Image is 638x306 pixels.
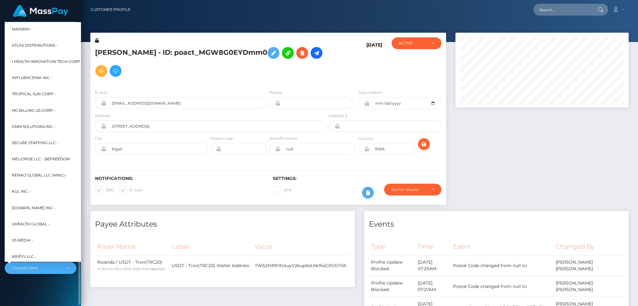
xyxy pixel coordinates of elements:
h5: [PERSON_NAME] - ID: poact_MGW8G0EYDmm0 [95,44,323,80]
label: Postal Code [210,136,233,141]
div: Do not require [391,187,427,192]
label: 2FA [273,186,291,194]
td: [DATE] 07:27AM [416,276,450,297]
span: Atlas Distributions - [12,41,58,49]
th: Type [369,238,416,255]
button: Choose Client [5,262,76,274]
td: Postal Code changed from null to [451,276,554,297]
th: Event [451,238,554,255]
label: Address 2 [329,113,347,119]
h4: Events [369,219,624,230]
span: [DOMAIN_NAME] INC - [12,204,55,212]
span: MG Billing US Corp - [12,106,55,115]
input: Search... [533,4,592,16]
label: E-mail [95,90,107,96]
button: Do not require [384,184,441,195]
div: Choose Client [12,266,62,271]
th: Payer Name [95,238,169,255]
td: Profile Update Blocked [369,255,416,276]
span: Renao Global LLC (MWC) - [12,172,67,180]
td: TW62tM9t1fz4uyV2kupXeLNs16xG9VDY5h [253,255,350,276]
div: ACTIVE [399,41,427,46]
span: InfluenceInk Inc - [12,74,52,82]
th: Label [169,238,253,255]
h4: Payee Attributes [95,219,350,230]
td: [DATE] 07:29AM [416,255,450,276]
label: SMS [95,186,114,194]
label: State/Province [269,136,297,141]
label: City [95,136,102,141]
td: [PERSON_NAME] [PERSON_NAME] [554,255,624,276]
span: Tropical Sun Corp - [12,90,56,98]
span: I HEALTH INNOVATION TECH CORP - [12,58,83,66]
span: DMM Solutions Inc - [12,123,55,131]
label: Country [358,136,374,141]
small: 4c76f140-4fb4-495b-9587-9d1c68ae7e6c [97,267,166,271]
th: Time [416,238,450,255]
td: [PERSON_NAME] [PERSON_NAME] [554,276,624,297]
h6: Settings: [273,176,441,181]
label: Address [95,113,110,119]
h6: Notifications: [95,176,264,181]
a: Customer Profile [91,3,131,16]
a: Initiate Payout [311,47,322,59]
img: MassPay Logo [13,5,68,17]
label: Phone [269,90,282,96]
label: Date of Birth [358,90,382,96]
td: Postal Code changed from null to [451,255,554,276]
th: Value [253,238,350,255]
td: USDT - Tron(TRC20) Wallet Address [169,255,253,276]
span: Arieyl LLC - [12,252,36,261]
th: Changed By [554,238,624,255]
span: Meliorise LLC - BEfreedom [12,155,70,163]
span: Kul Inc. - [12,188,31,196]
span: VS Media - [12,236,33,244]
button: ACTIVE [392,37,441,49]
h6: [DATE] [366,42,382,82]
td: Rwanda / USDT - Tron(TRC20) [95,255,169,276]
span: Secure Staffing LLC - [12,139,58,147]
span: UHealth Global - [12,220,50,228]
label: E-mail [119,186,142,194]
span: MassPay - [12,25,32,33]
td: Profile Update Blocked [369,276,416,297]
